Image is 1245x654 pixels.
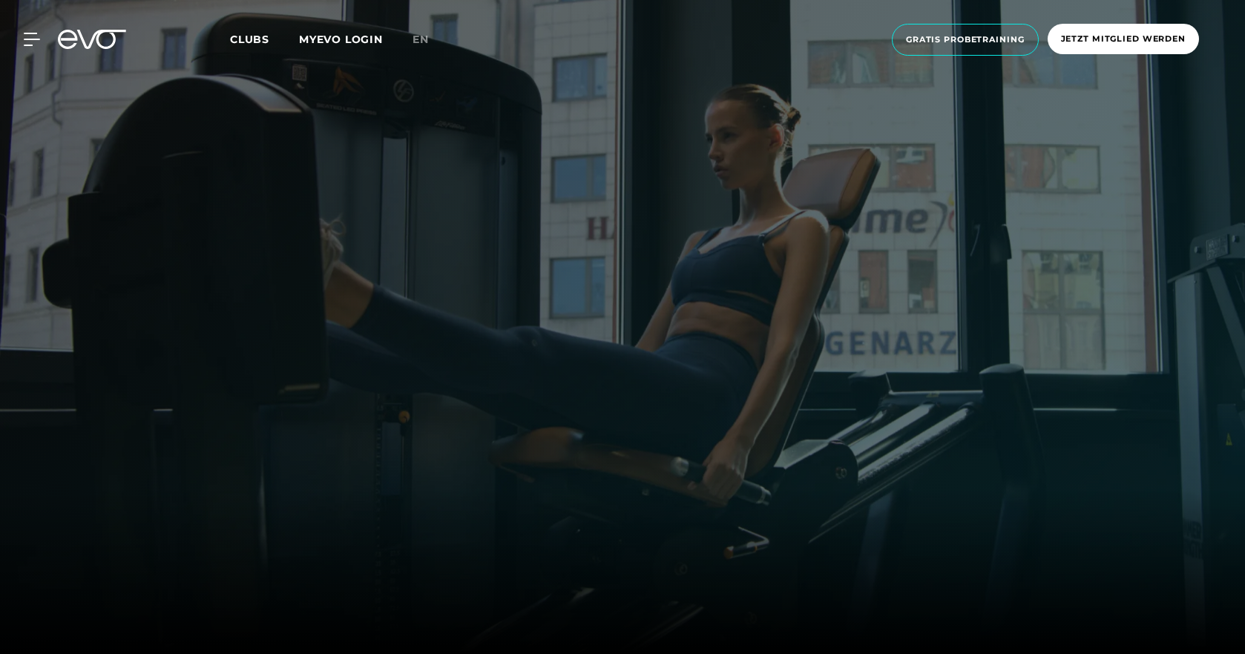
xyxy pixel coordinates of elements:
span: Jetzt Mitglied werden [1061,33,1186,45]
a: MYEVO LOGIN [299,33,383,46]
a: Gratis Probetraining [887,24,1043,56]
a: en [413,31,447,48]
span: Clubs [230,33,269,46]
a: Clubs [230,32,299,46]
span: en [413,33,429,46]
span: Gratis Probetraining [906,33,1025,46]
a: Jetzt Mitglied werden [1043,24,1203,56]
